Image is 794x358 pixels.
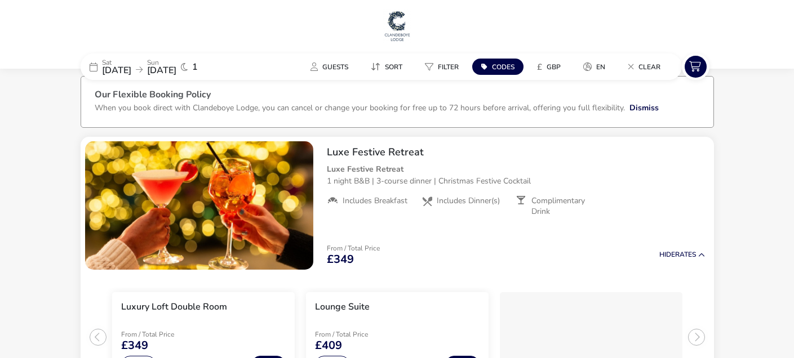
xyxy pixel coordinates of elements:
[322,62,348,71] span: Guests
[638,62,660,71] span: Clear
[327,146,705,159] h2: Luxe Festive Retreat
[472,59,524,75] button: Codes
[528,59,570,75] button: £GBP
[383,9,411,43] img: Main Website
[301,59,357,75] button: Guests
[492,62,514,71] span: Codes
[619,59,669,75] button: Clear
[547,62,561,71] span: GBP
[192,62,198,71] span: 1
[629,102,659,114] button: Dismiss
[315,301,370,313] h3: Lounge Suite
[327,254,354,265] span: £349
[438,62,459,71] span: Filter
[596,62,605,71] span: en
[318,137,714,226] div: Luxe Festive Retreat Luxe Festive Retreat 1 night B&B | 3-course dinner | Christmas Festive Cockt...
[81,53,250,80] div: Sat[DATE]Sun[DATE]1
[537,61,542,73] i: £
[102,59,131,66] p: Sat
[619,59,674,75] naf-pibe-menu-bar-item: Clear
[362,59,411,75] button: Sort
[416,59,468,75] button: Filter
[362,59,416,75] naf-pibe-menu-bar-item: Sort
[659,251,705,258] button: HideRates
[659,250,675,259] span: Hide
[343,196,407,206] span: Includes Breakfast
[327,175,705,187] p: 1 night B&B | 3-course dinner | Christmas Festive Cocktail
[315,340,342,351] span: £409
[95,102,625,113] p: When you book direct with Clandeboye Lodge, you can cancel or change your booking for free up to ...
[315,331,395,338] p: From / Total Price
[147,59,176,66] p: Sun
[528,59,574,75] naf-pibe-menu-bar-item: £GBP
[437,196,500,206] span: Includes Dinner(s)
[574,59,619,75] naf-pibe-menu-bar-item: en
[95,90,700,102] h3: Our Flexible Booking Policy
[121,301,227,313] h3: Luxury Loft Double Room
[121,331,201,338] p: From / Total Price
[385,62,402,71] span: Sort
[121,340,148,351] span: £349
[327,245,380,252] p: From / Total Price
[472,59,528,75] naf-pibe-menu-bar-item: Codes
[85,141,313,270] swiper-slide: 1 / 1
[327,164,403,174] strong: Luxe Festive Retreat
[102,64,131,77] span: [DATE]
[416,59,472,75] naf-pibe-menu-bar-item: Filter
[147,64,176,77] span: [DATE]
[531,196,601,216] span: Complimentary Drink
[301,59,362,75] naf-pibe-menu-bar-item: Guests
[574,59,614,75] button: en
